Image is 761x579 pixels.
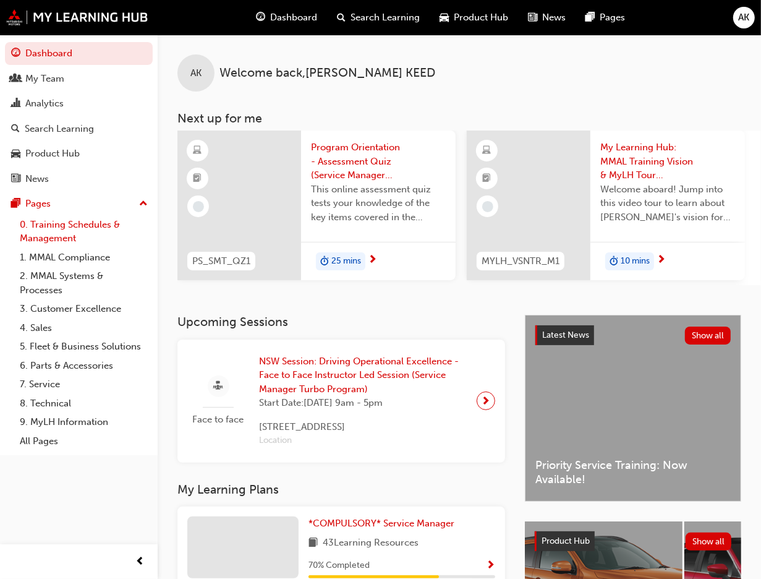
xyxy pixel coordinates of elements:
span: car-icon [440,10,449,25]
button: AK [733,7,755,28]
span: Start Date: [DATE] 9am - 5pm [259,396,467,410]
span: guage-icon [11,48,20,59]
span: Search Learning [351,11,420,25]
span: *COMPULSORY* Service Manager [308,518,454,529]
span: AK [190,66,202,80]
span: search-icon [11,124,20,135]
span: NSW Session: Driving Operational Excellence - Face to Face Instructor Led Session (Service Manage... [259,354,467,397]
div: Product Hub [25,147,80,161]
span: AK [739,11,750,25]
div: Analytics [25,96,64,111]
a: All Pages [15,432,153,451]
span: Program Orientation - Assessment Quiz (Service Manager Turbo Program) [311,140,446,182]
span: Latest News [542,330,589,340]
a: MYLH_VSNTR_M1My Learning Hub: MMAL Training Vision & MyLH Tour (Elective)Welcome aboard! Jump int... [467,131,745,280]
a: Face to faceNSW Session: Driving Operational Excellence - Face to Face Instructor Led Session (Se... [187,350,495,453]
span: next-icon [657,255,666,266]
span: booktick-icon [193,171,202,187]
a: 1. MMAL Compliance [15,248,153,267]
h3: My Learning Plans [177,482,505,497]
button: Pages [5,192,153,215]
span: next-icon [368,255,377,266]
a: Product Hub [5,142,153,165]
span: booktick-icon [483,171,491,187]
span: Location [259,434,467,448]
span: Product Hub [454,11,509,25]
a: 0. Training Schedules & Management [15,215,153,248]
h3: Upcoming Sessions [177,315,505,329]
a: 8. Technical [15,394,153,413]
span: learningRecordVerb_NONE-icon [482,201,493,212]
span: guage-icon [257,10,266,25]
span: Priority Service Training: Now Available! [535,458,731,486]
button: Show all [686,533,732,551]
a: 6. Parts & Accessories [15,356,153,375]
span: news-icon [11,174,20,185]
div: Search Learning [25,122,94,136]
a: car-iconProduct Hub [430,5,519,30]
div: Pages [25,197,51,211]
a: Search Learning [5,118,153,140]
span: car-icon [11,148,20,160]
span: pages-icon [11,199,20,210]
span: Face to face [187,413,249,427]
span: [STREET_ADDRESS] [259,420,467,434]
span: sessionType_FACE_TO_FACE-icon [214,379,223,394]
span: 10 mins [621,254,650,268]
button: Show all [685,327,731,345]
img: mmal [6,9,148,25]
div: My Team [25,72,64,86]
span: learningResourceType_ELEARNING-icon [193,143,202,159]
span: next-icon [482,392,491,410]
a: Product HubShow all [535,531,731,551]
a: News [5,168,153,191]
button: DashboardMy TeamAnalyticsSearch LearningProduct HubNews [5,40,153,192]
span: prev-icon [136,554,145,570]
a: Analytics [5,92,153,115]
a: *COMPULSORY* Service Manager [308,517,459,531]
span: Welcome aboard! Jump into this video tour to learn about [PERSON_NAME]'s vision for your learning... [600,182,735,225]
span: Product Hub [542,536,590,546]
span: Show Progress [486,560,495,572]
a: news-iconNews [519,5,576,30]
a: guage-iconDashboard [247,5,328,30]
a: My Team [5,67,153,90]
span: This online assessment quiz tests your knowledge of the key items covered in the Service Manager ... [311,182,446,225]
a: search-iconSearch Learning [328,5,430,30]
a: Dashboard [5,42,153,65]
span: 43 Learning Resources [323,536,419,551]
span: news-icon [529,10,538,25]
a: 7. Service [15,375,153,394]
a: 3. Customer Excellence [15,299,153,319]
button: Show Progress [486,558,495,573]
span: book-icon [308,536,318,551]
span: up-icon [139,196,148,212]
a: Latest NewsShow allPriority Service Training: Now Available! [525,315,741,502]
span: Dashboard [271,11,318,25]
span: News [543,11,566,25]
a: 9. MyLH Information [15,413,153,432]
span: pages-icon [586,10,595,25]
a: 4. Sales [15,319,153,338]
div: News [25,172,49,186]
span: learningResourceType_ELEARNING-icon [483,143,491,159]
span: MYLH_VSNTR_M1 [482,254,559,268]
span: 25 mins [331,254,361,268]
a: 5. Fleet & Business Solutions [15,337,153,356]
a: pages-iconPages [576,5,636,30]
span: search-icon [338,10,346,25]
span: chart-icon [11,98,20,109]
span: duration-icon [320,254,329,270]
span: Pages [600,11,626,25]
span: My Learning Hub: MMAL Training Vision & MyLH Tour (Elective) [600,140,735,182]
a: 2. MMAL Systems & Processes [15,267,153,299]
a: Latest NewsShow all [535,325,731,345]
span: learningRecordVerb_NONE-icon [193,201,204,212]
span: PS_SMT_QZ1 [192,254,250,268]
h3: Next up for me [158,111,761,126]
a: PS_SMT_QZ1Program Orientation - Assessment Quiz (Service Manager Turbo Program)This online assess... [177,131,456,280]
span: people-icon [11,74,20,85]
span: Welcome back , [PERSON_NAME] KEED [219,66,435,80]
